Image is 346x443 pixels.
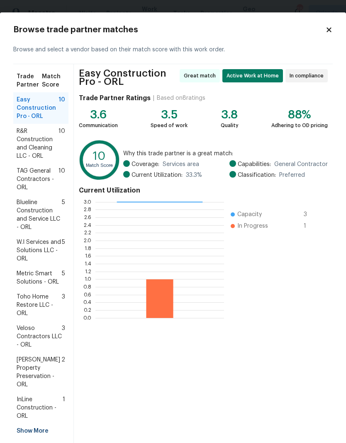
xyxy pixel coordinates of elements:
[79,186,328,195] h4: Current Utilization
[13,36,333,64] div: Browse and select a vendor based on their match score with this work order.
[221,111,239,119] div: 3.8
[221,121,239,130] div: Quality
[63,395,65,420] span: 1
[79,121,118,130] div: Communication
[227,72,282,80] span: Active Work at Home
[184,72,219,80] span: Great match
[84,215,91,220] text: 2.6
[42,72,65,89] span: Match Score
[151,94,157,102] div: |
[17,293,62,318] span: Toho Home Restore LLC - ORL
[163,160,199,169] span: Services area
[151,121,188,130] div: Speed of work
[271,111,328,119] div: 88%
[123,149,328,158] span: Why this trade partner is a great match:
[17,270,62,286] span: Metric Smart Solutions - ORL
[17,198,62,231] span: Blueline Construction and Service LLC - ORL
[84,238,91,243] text: 2.0
[290,72,327,80] span: In compliance
[132,160,159,169] span: Coverage:
[83,284,91,289] text: 0.8
[17,356,61,389] span: [PERSON_NAME] Property Preservation - ORL
[13,424,68,438] div: Show More
[84,199,91,204] text: 3.0
[274,160,328,169] span: General Contractor
[84,222,91,227] text: 2.4
[279,171,305,179] span: Preferred
[17,72,42,89] span: Trade Partner
[83,300,91,305] text: 0.4
[17,238,62,263] span: W.I Services and Solutions LLC - ORL
[304,210,317,219] span: 3
[271,121,328,130] div: Adhering to OD pricing
[84,207,91,212] text: 2.8
[86,163,113,168] text: Match Score
[17,324,62,349] span: Veloso Contractors LLC - ORL
[79,94,151,102] h4: Trade Partner Ratings
[62,198,65,231] span: 5
[93,151,105,162] text: 10
[238,171,276,179] span: Classification:
[85,277,91,282] text: 1.0
[151,111,188,119] div: 3.5
[85,246,91,250] text: 1.8
[58,96,65,120] span: 10
[13,26,325,34] h2: Browse trade partner matches
[17,167,58,192] span: TAG General Contractors - ORL
[238,160,271,169] span: Capabilities:
[237,222,268,230] span: In Progress
[58,127,65,160] span: 10
[84,292,91,297] text: 0.6
[79,111,118,119] div: 3.6
[62,293,65,318] span: 3
[85,261,91,266] text: 1.4
[17,127,58,160] span: R&R Construction and Cleaning LLC - ORL
[237,210,262,219] span: Capacity
[17,395,63,420] span: InLine Construction - ORL
[157,94,205,102] div: Based on 8 ratings
[58,167,65,192] span: 10
[85,253,91,258] text: 1.6
[132,171,183,179] span: Current Utilization:
[17,96,58,120] span: Easy Construction Pro - ORL
[62,238,65,263] span: 5
[304,222,317,230] span: 1
[83,315,91,320] text: 0.0
[186,171,202,179] span: 33.3 %
[84,308,91,313] text: 0.2
[85,269,91,274] text: 1.2
[62,324,65,349] span: 3
[62,270,65,286] span: 5
[79,69,177,86] span: Easy Construction Pro - ORL
[84,230,91,235] text: 2.2
[61,356,65,389] span: 2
